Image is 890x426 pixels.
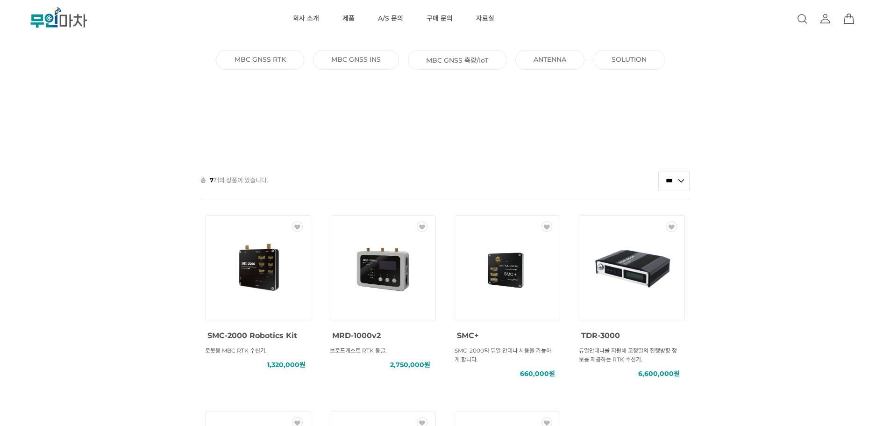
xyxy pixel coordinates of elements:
[200,171,268,189] p: 총 개의 상품이 있습니다.
[216,226,300,310] img: SMC-2000 Robotics Kit
[207,329,297,340] a: SMC-2000 Robotics Kit
[330,347,387,354] span: 브로드캐스트 RTK 동글.
[638,369,680,378] span: 6,600,000원
[205,347,267,354] span: 로봇용 MBC RTK 수신기.
[612,55,647,64] a: SOLUTION
[235,55,286,64] a: MBC GNSS RTK
[520,369,555,378] span: 660,000원
[534,55,566,64] a: ANTENNA
[207,331,297,340] span: SMC-2000 Robotics Kit
[457,331,479,340] span: SMC+
[341,226,425,310] img: MRD-1000v2
[455,347,551,363] span: SMC-2000의 듀얼 안테나 사용을 가능하게 합니다.
[426,55,488,65] a: MBC GNSS 측량/IoT
[590,226,674,310] img: TDR-3000
[210,176,214,184] strong: 7
[332,329,381,340] a: MRD-1000v2
[581,331,620,340] span: TDR-3000
[457,329,479,340] a: SMC+
[465,226,549,310] img: SMC+
[581,329,620,340] a: TDR-3000
[331,55,381,64] a: MBC GNSS INS
[579,347,677,363] span: 듀얼안테나를 지원해 고정밀의 진행방향 정보를 제공하는 RTK 수신기.
[267,361,306,369] span: 1,320,000원
[390,361,430,369] span: 2,750,000원
[332,331,381,340] span: MRD-1000v2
